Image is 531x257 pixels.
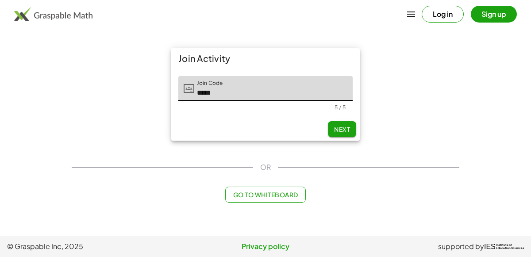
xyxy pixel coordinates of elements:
[496,244,524,250] span: Institute of Education Sciences
[171,48,360,69] div: Join Activity
[334,125,350,133] span: Next
[328,121,356,137] button: Next
[484,242,496,251] span: IES
[179,241,351,252] a: Privacy policy
[260,162,271,173] span: OR
[335,104,346,111] div: 5 / 5
[484,241,524,252] a: IESInstitute ofEducation Sciences
[233,191,298,199] span: Go to Whiteboard
[471,6,517,23] button: Sign up
[438,241,484,252] span: supported by
[225,187,305,203] button: Go to Whiteboard
[7,241,179,252] span: © Graspable Inc, 2025
[422,6,464,23] button: Log in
